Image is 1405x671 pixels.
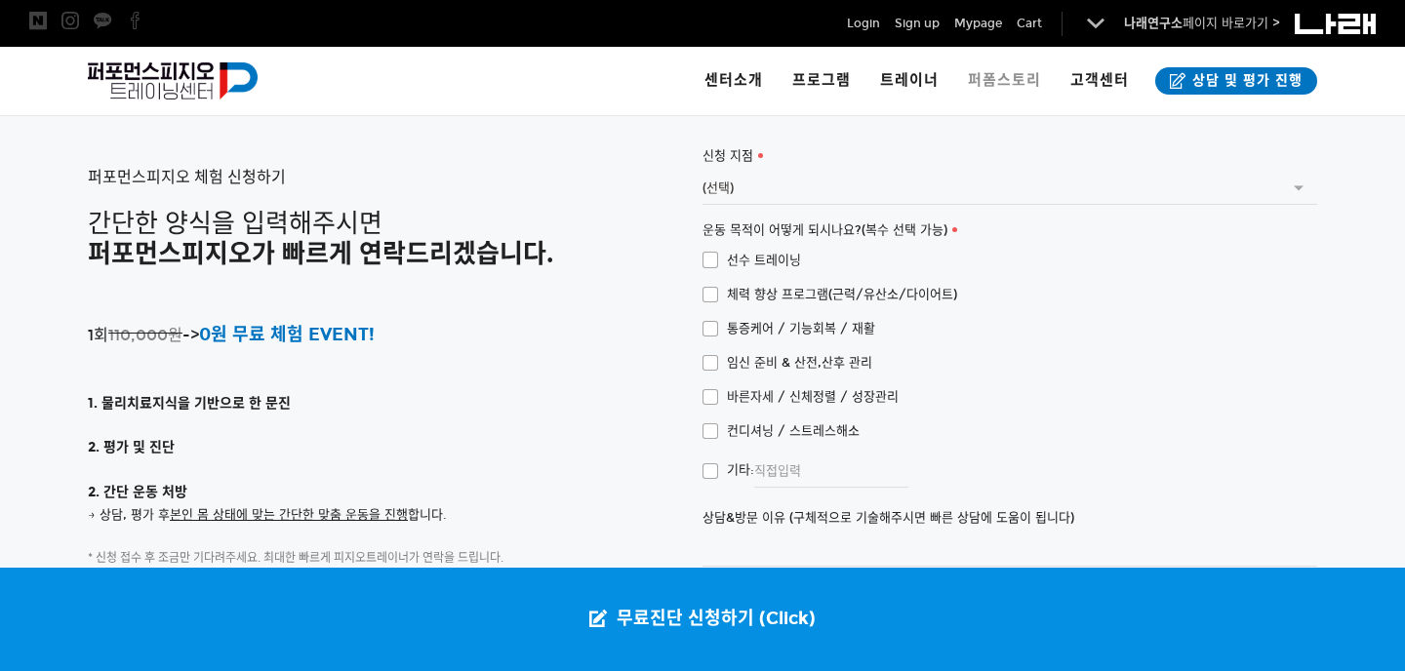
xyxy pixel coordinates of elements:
span: 선수 트레이닝 [702,250,801,271]
a: 퍼폼스토리 [953,47,1056,115]
span: 프로그램 [792,71,851,89]
p: → 상담, 평가 후 합니다. [88,504,702,526]
a: 나래연구소페이지 바로가기 > [1124,16,1280,31]
span: 1. 물리치료지식을 기반으로 한 문진 [88,395,291,412]
span: 간단한 양식을 입력해주시면 [88,209,382,239]
strong: 나래연구소 [1124,16,1183,31]
span: 110,000원 [108,326,182,344]
span: 바른자세 / 신체정렬 / 성장관리 [702,386,899,408]
span: 퍼포먼스피지오가 빠르게 연락드리겠습니다. [88,238,553,269]
span: 센터소개 [704,71,763,89]
span: 0원 무료 체험 EVENT! [199,324,375,345]
span: 상담 및 평가 진행 [1186,71,1303,91]
span: 퍼포먼스피지오 체험 신청하기 [88,168,286,186]
a: 프로그램 [778,47,865,115]
a: Login [847,14,880,33]
input: 기타: [754,454,908,488]
span: * 신청 접수 후 조금만 기다려주세요. 최대한 빠르게 피지오트레이너가 연락을 드립니다. [88,551,503,565]
em: 기타: [727,463,754,479]
span: 통증케어 / 기능회복 / 재활 [702,318,875,339]
a: Cart [1017,14,1042,33]
span: 1회 [88,326,108,344]
span: 컨디셔닝 / 스트레스해소 [702,420,860,442]
span: 고객센터 [1070,71,1129,89]
u: 본인 몸 상태에 맞는 간단한 맞춤 운동을 진행 [170,507,408,523]
a: 고객센터 [1056,47,1144,115]
label: 상담&방문 이유 (구체적으로 기술해주시면 빠른 상담에 도움이 됩니다) [702,507,1317,529]
a: 트레이너 [865,47,953,115]
a: 무료진단 신청하기 (Click) [570,568,835,671]
span: 임신 준비 & 산전,산후 관리 [702,352,872,374]
span: 트레이너 [880,71,939,89]
span: -> [182,326,199,344]
span: 2. 간단 운동 처방 [88,484,187,500]
a: 상담 및 평가 진행 [1155,67,1317,95]
span: 2. 평가 및 진단 [88,439,175,455]
a: 센터소개 [690,47,778,115]
label: 운동 목적이 어떻게 되시나요?(복수 선택 가능) [702,219,1317,241]
label: 신청 지점 [702,145,1317,167]
a: Sign up [895,14,940,33]
span: 체력 향상 프로그램(근력/유산소/다이어트) [702,284,957,305]
a: Mypage [954,14,1002,33]
span: 퍼폼스토리 [968,71,1041,89]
